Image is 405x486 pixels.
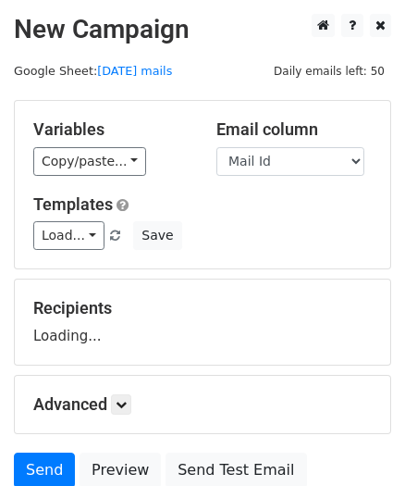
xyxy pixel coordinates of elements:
h5: Advanced [33,394,372,415]
h5: Variables [33,119,189,140]
a: [DATE] mails [97,64,172,78]
span: Daily emails left: 50 [267,61,391,81]
div: Loading... [33,298,372,346]
h2: New Campaign [14,14,391,45]
small: Google Sheet: [14,64,172,78]
a: Templates [33,194,113,214]
a: Load... [33,221,104,250]
a: Daily emails left: 50 [267,64,391,78]
button: Save [133,221,181,250]
h5: Email column [216,119,372,140]
a: Copy/paste... [33,147,146,176]
h5: Recipients [33,298,372,318]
